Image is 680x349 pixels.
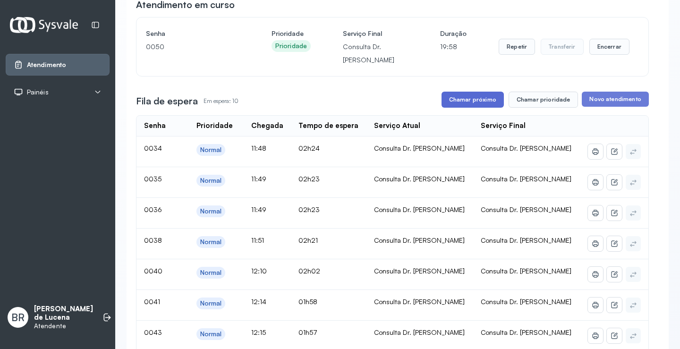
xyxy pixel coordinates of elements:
[298,267,320,275] span: 02h02
[298,328,317,336] span: 01h57
[272,27,311,40] h4: Prioridade
[582,92,648,107] button: Novo atendimento
[196,121,233,130] div: Prioridade
[499,39,535,55] button: Repetir
[374,175,466,183] div: Consulta Dr. [PERSON_NAME]
[481,205,571,213] span: Consulta Dr. [PERSON_NAME]
[144,328,162,336] span: 0043
[298,205,320,213] span: 02h23
[481,175,571,183] span: Consulta Dr. [PERSON_NAME]
[440,40,467,53] p: 19:58
[204,94,238,108] p: Em espera: 10
[442,92,504,108] button: Chamar próximo
[374,298,466,306] div: Consulta Dr. [PERSON_NAME]
[374,328,466,337] div: Consulta Dr. [PERSON_NAME]
[298,298,317,306] span: 01h58
[146,27,239,40] h4: Senha
[541,39,584,55] button: Transferir
[298,144,320,152] span: 02h24
[275,42,307,50] div: Prioridade
[374,236,466,245] div: Consulta Dr. [PERSON_NAME]
[34,322,93,330] p: Atendente
[440,27,467,40] h4: Duração
[144,267,162,275] span: 0040
[251,175,266,183] span: 11:49
[144,121,166,130] div: Senha
[200,330,222,338] div: Normal
[298,236,318,244] span: 02h21
[481,144,571,152] span: Consulta Dr. [PERSON_NAME]
[374,267,466,275] div: Consulta Dr. [PERSON_NAME]
[343,40,408,67] p: Consulta Dr. [PERSON_NAME]
[144,175,161,183] span: 0035
[144,205,162,213] span: 0036
[200,146,222,154] div: Normal
[251,205,266,213] span: 11:49
[27,61,66,69] span: Atendimento
[481,328,571,336] span: Consulta Dr. [PERSON_NAME]
[251,328,266,336] span: 12:15
[481,236,571,244] span: Consulta Dr. [PERSON_NAME]
[144,236,162,244] span: 0038
[298,175,320,183] span: 02h23
[251,121,283,130] div: Chegada
[200,238,222,246] div: Normal
[251,267,267,275] span: 12:10
[374,144,466,153] div: Consulta Dr. [PERSON_NAME]
[34,305,93,323] p: [PERSON_NAME] de Lucena
[509,92,578,108] button: Chamar prioridade
[146,40,239,53] p: 0050
[374,121,420,130] div: Serviço Atual
[251,236,264,244] span: 11:51
[200,299,222,307] div: Normal
[136,94,198,108] h3: Fila de espera
[144,298,160,306] span: 0041
[27,88,49,96] span: Painéis
[14,60,102,69] a: Atendimento
[481,267,571,275] span: Consulta Dr. [PERSON_NAME]
[10,17,78,33] img: Logotipo do estabelecimento
[343,27,408,40] h4: Serviço Final
[251,298,266,306] span: 12:14
[589,39,629,55] button: Encerrar
[298,121,358,130] div: Tempo de espera
[200,177,222,185] div: Normal
[144,144,162,152] span: 0034
[374,205,466,214] div: Consulta Dr. [PERSON_NAME]
[251,144,266,152] span: 11:48
[481,121,526,130] div: Serviço Final
[200,269,222,277] div: Normal
[200,207,222,215] div: Normal
[481,298,571,306] span: Consulta Dr. [PERSON_NAME]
